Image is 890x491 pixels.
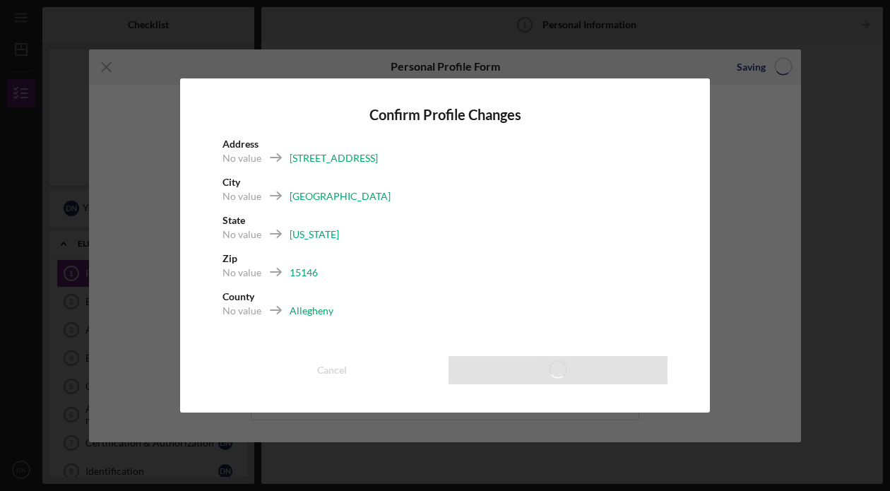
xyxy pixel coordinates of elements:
button: Save [449,356,667,384]
button: Cancel [222,356,441,384]
b: Zip [222,252,237,264]
b: County [222,290,254,302]
div: Allegheny [290,304,333,318]
div: [STREET_ADDRESS] [290,151,378,165]
div: [GEOGRAPHIC_DATA] [290,189,391,203]
div: Cancel [317,356,347,384]
div: No value [222,189,261,203]
div: No value [222,266,261,280]
div: 15146 [290,266,318,280]
h4: Confirm Profile Changes [222,107,667,123]
div: No value [222,151,261,165]
div: No value [222,227,261,242]
div: No value [222,304,261,318]
b: State [222,214,245,226]
b: Address [222,138,259,150]
div: [US_STATE] [290,227,339,242]
b: City [222,176,240,188]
